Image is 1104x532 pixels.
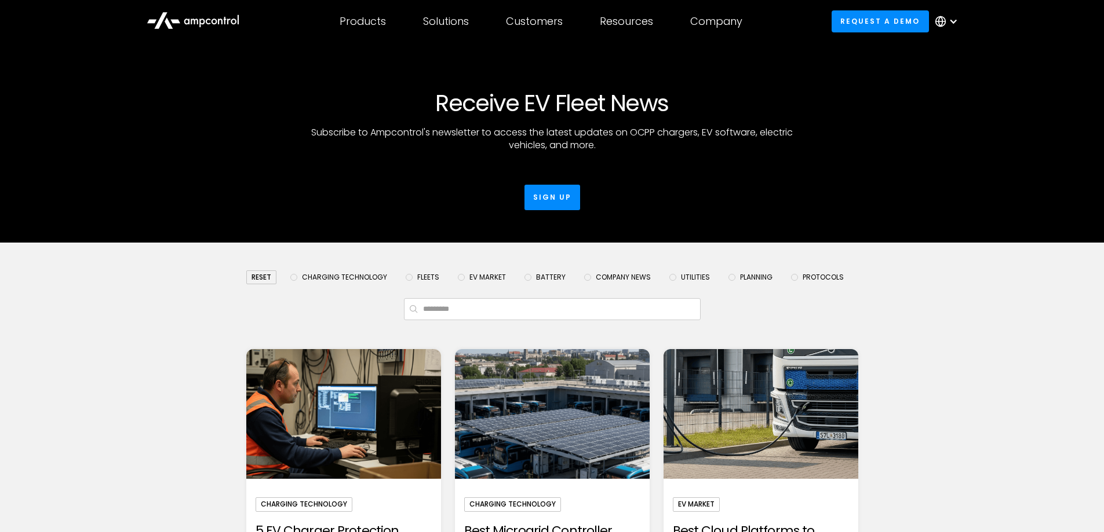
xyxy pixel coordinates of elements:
[302,273,387,282] span: Charging Technology
[469,273,506,282] span: EV Market
[690,15,742,28] div: Company
[423,15,469,28] div: Solutions
[506,15,563,28] div: Customers
[673,497,720,511] div: EV Market
[681,273,710,282] span: Utilities
[297,126,807,152] p: Subscribe to Ampcontrol's newsletter to access the latest updates on OCPP chargers, EV software, ...
[464,497,561,511] div: Charging Technology
[524,185,580,210] a: Sign up
[803,273,844,282] span: Protocols
[596,273,651,282] span: Company News
[246,270,276,284] div: reset
[340,15,386,28] div: Products
[536,273,566,282] span: Battery
[256,497,352,511] div: Charging Technology
[348,89,756,117] h1: Receive EV Fleet News
[832,10,929,32] a: Request a demo
[600,15,653,28] div: Resources
[417,273,439,282] span: Fleets
[740,273,773,282] span: Planning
